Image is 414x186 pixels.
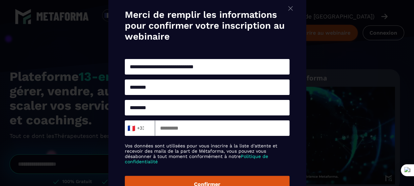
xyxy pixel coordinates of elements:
[125,154,268,164] a: Politique de confidentialité
[125,143,290,164] label: Vos données sont utilisées pour vous inscrire à la liste d'attente et recevoir des mails de la pa...
[287,4,294,13] img: close
[125,120,155,136] div: Search for option
[125,9,290,42] h4: Merci de remplir les informations pour confirmer votre inscription au webinaire
[127,124,135,133] span: 🇫🇷
[129,124,143,133] span: +33
[144,123,149,133] input: Search for option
